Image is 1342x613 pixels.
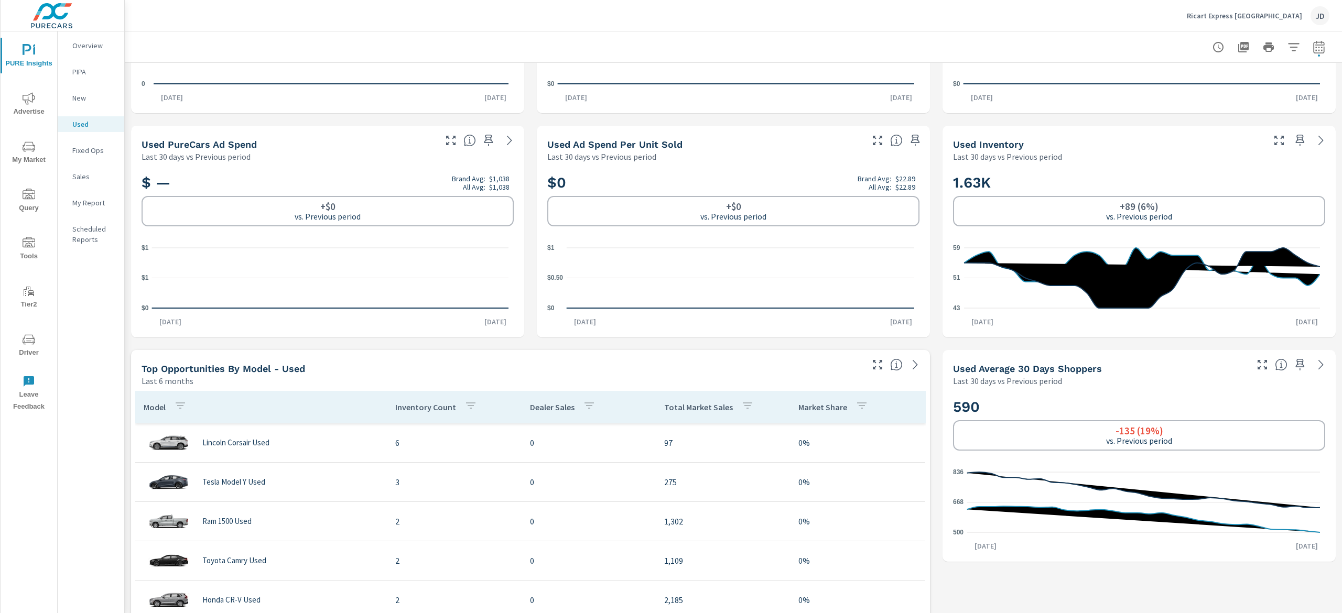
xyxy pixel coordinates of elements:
[4,375,54,413] span: Leave Feedback
[664,594,782,606] p: 2,185
[1289,541,1325,551] p: [DATE]
[72,40,116,51] p: Overview
[202,438,269,447] p: Lincoln Corsair Used
[1283,37,1304,58] button: Apply Filters
[154,92,190,103] p: [DATE]
[1311,6,1329,25] div: JD
[953,150,1062,163] p: Last 30 days vs Previous period
[58,90,124,106] div: New
[953,275,960,282] text: 51
[1,31,57,417] div: nav menu
[72,145,116,156] p: Fixed Ops
[798,515,917,528] p: 0%
[547,275,563,282] text: $0.50
[664,515,782,528] p: 1,302
[58,38,124,53] div: Overview
[58,116,124,132] div: Used
[4,189,54,214] span: Query
[152,316,189,327] p: [DATE]
[142,375,193,387] p: Last 6 months
[1292,356,1308,373] span: Save this to your personalized report
[4,140,54,166] span: My Market
[547,244,555,251] text: $1
[202,477,265,487] p: Tesla Model Y Used
[953,173,1325,192] h2: 1.63K
[58,195,124,211] div: My Report
[895,174,915,183] p: $22.89
[1289,92,1325,103] p: [DATE]
[953,304,960,312] text: 43
[967,541,1004,551] p: [DATE]
[58,143,124,158] div: Fixed Ops
[144,402,166,412] p: Model
[1258,37,1279,58] button: Print Report
[1120,201,1159,212] h6: +89 (6%)
[1308,37,1329,58] button: Select Date Range
[858,174,891,183] p: Brand Avg:
[1275,358,1287,371] span: A rolling 30 day total of daily Shoppers on the dealership website, averaged over the selected da...
[530,554,647,567] p: 0
[142,275,149,282] text: $1
[202,556,266,565] p: Toyota Camry Used
[964,316,1001,327] p: [DATE]
[452,174,485,183] p: Brand Avg:
[142,304,149,312] text: $0
[1106,212,1172,221] p: vs. Previous period
[142,363,305,374] h5: Top Opportunities by Model - Used
[664,554,782,567] p: 1,109
[530,436,647,449] p: 0
[907,356,924,373] a: See more details in report
[953,529,964,536] text: 500
[1106,436,1172,445] p: vs. Previous period
[890,358,903,371] span: Find the biggest opportunities within your model lineup by seeing how each model is selling in yo...
[395,515,513,528] p: 2
[530,594,647,606] p: 0
[202,517,252,526] p: Ram 1500 Used
[148,506,190,537] img: glamour
[547,150,656,163] p: Last 30 days vs Previous period
[1187,11,1302,20] p: Ricart Express [GEOGRAPHIC_DATA]
[890,134,903,147] span: Average cost of advertising per each vehicle sold at the dealer over the selected date range. The...
[148,427,190,458] img: glamour
[883,316,919,327] p: [DATE]
[202,595,261,605] p: Honda CR-V Used
[295,212,361,221] p: vs. Previous period
[395,402,456,412] p: Inventory Count
[664,436,782,449] p: 97
[869,183,891,191] p: All Avg:
[489,183,510,191] p: $1,038
[463,134,476,147] span: Total cost of media for all PureCars channels for the selected dealership group over the selected...
[547,304,555,312] text: $0
[142,80,145,87] text: 0
[530,476,647,488] p: 0
[395,594,513,606] p: 2
[798,554,917,567] p: 0%
[567,316,603,327] p: [DATE]
[953,375,1062,387] p: Last 30 days vs Previous period
[953,244,960,251] text: 59
[58,221,124,247] div: Scheduled Reports
[1254,356,1271,373] button: Make Fullscreen
[869,132,886,149] button: Make Fullscreen
[395,554,513,567] p: 2
[395,476,513,488] p: 3
[480,132,497,149] span: Save this to your personalized report
[798,402,847,412] p: Market Share
[700,212,766,221] p: vs. Previous period
[4,333,54,359] span: Driver
[142,150,251,163] p: Last 30 days vs Previous period
[547,139,683,150] h5: Used Ad Spend Per Unit Sold
[664,402,733,412] p: Total Market Sales
[501,132,518,149] a: See more details in report
[726,201,741,212] h6: +$0
[142,173,514,192] h2: $ —
[1116,425,1163,436] h6: -135 (19%)
[142,244,149,251] text: $1
[463,183,485,191] p: All Avg:
[883,92,919,103] p: [DATE]
[558,92,594,103] p: [DATE]
[395,436,513,449] p: 6
[72,198,116,208] p: My Report
[4,285,54,311] span: Tier2
[547,173,919,192] h2: $0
